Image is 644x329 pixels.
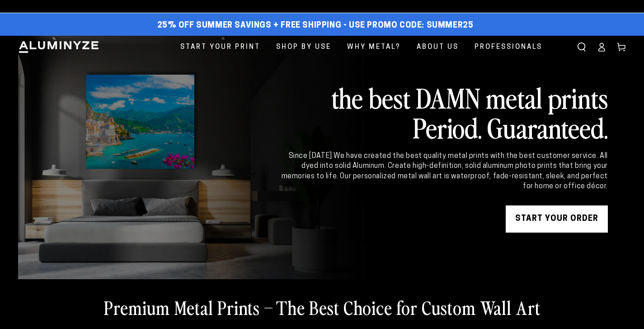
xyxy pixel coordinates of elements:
[340,36,408,59] a: Why Metal?
[276,41,331,53] span: Shop By Use
[417,41,459,53] span: About Us
[269,36,338,59] a: Shop By Use
[410,36,465,59] a: About Us
[18,40,99,54] img: Aluminyze
[572,37,592,57] summary: Search our site
[157,21,474,31] span: 25% off Summer Savings + Free Shipping - Use Promo Code: SUMMER25
[180,41,260,53] span: Start Your Print
[280,151,608,192] div: Since [DATE] We have created the best quality metal prints with the best customer service. All dy...
[468,36,549,59] a: Professionals
[347,41,401,53] span: Why Metal?
[475,41,542,53] span: Professionals
[104,296,541,319] h2: Premium Metal Prints – The Best Choice for Custom Wall Art
[280,82,608,142] h2: the best DAMN metal prints Period. Guaranteed.
[174,36,267,59] a: Start Your Print
[506,205,608,233] a: START YOUR Order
